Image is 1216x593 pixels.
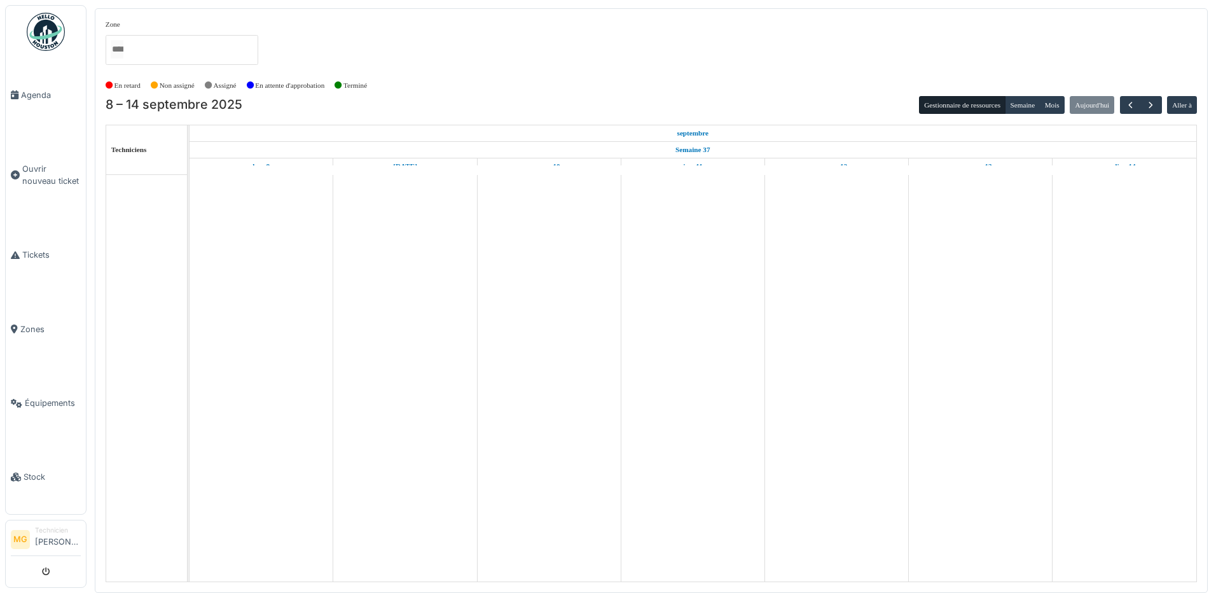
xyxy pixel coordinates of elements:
span: Équipements [25,397,81,409]
span: Zones [20,323,81,335]
li: MG [11,530,30,549]
a: Stock [6,440,86,514]
a: 11 septembre 2025 [680,158,706,174]
a: 8 septembre 2025 [249,158,273,174]
a: 12 septembre 2025 [823,158,851,174]
li: [PERSON_NAME] [35,526,81,553]
img: Badge_color-CXgf-gQk.svg [27,13,65,51]
span: Ouvrir nouveau ticket [22,163,81,187]
button: Semaine [1005,96,1040,114]
a: 13 septembre 2025 [966,158,995,174]
a: 10 septembre 2025 [535,158,563,174]
span: Stock [24,471,81,483]
a: Agenda [6,58,86,132]
span: Agenda [21,89,81,101]
a: MG Technicien[PERSON_NAME] [11,526,81,556]
button: Mois [1039,96,1065,114]
a: Semaine 37 [672,142,713,158]
button: Précédent [1120,96,1141,115]
a: 14 septembre 2025 [1110,158,1138,174]
h2: 8 – 14 septembre 2025 [106,97,242,113]
a: Tickets [6,218,86,292]
a: Zones [6,292,86,366]
button: Gestionnaire de ressources [919,96,1005,114]
label: En retard [114,80,141,91]
a: Équipements [6,366,86,440]
label: Zone [106,19,120,30]
span: Techniciens [111,146,147,153]
label: En attente d'approbation [255,80,324,91]
a: Ouvrir nouveau ticket [6,132,86,218]
input: Tous [111,40,123,59]
button: Aller à [1167,96,1197,114]
button: Suivant [1140,96,1161,115]
button: Aujourd'hui [1070,96,1114,114]
span: Tickets [22,249,81,261]
a: 8 septembre 2025 [674,125,712,141]
label: Non assigné [160,80,195,91]
label: Terminé [343,80,367,91]
label: Assigné [214,80,237,91]
div: Technicien [35,526,81,535]
a: 9 septembre 2025 [390,158,420,174]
